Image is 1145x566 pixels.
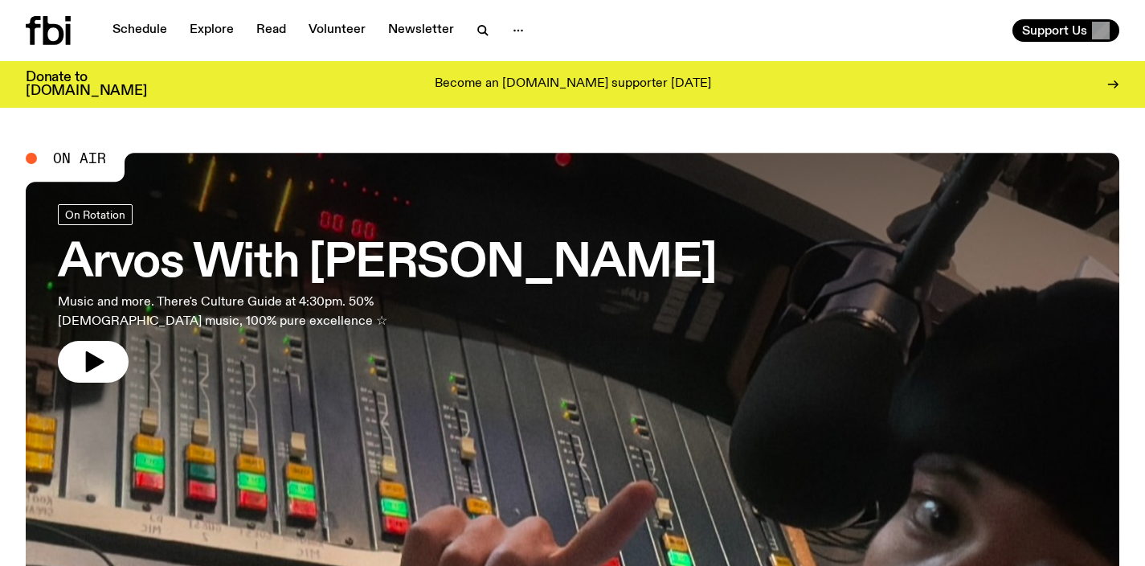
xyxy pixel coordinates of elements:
button: Support Us [1012,19,1119,42]
p: Music and more. There's Culture Guide at 4:30pm. 50% [DEMOGRAPHIC_DATA] music, 100% pure excellen... [58,293,469,331]
a: On Rotation [58,204,133,225]
span: On Air [53,151,106,166]
a: Schedule [103,19,177,42]
a: Explore [180,19,243,42]
span: Support Us [1022,23,1087,38]
h3: Arvos With [PERSON_NAME] [58,241,717,286]
p: Become an [DOMAIN_NAME] supporter [DATE] [435,77,711,92]
a: Arvos With [PERSON_NAME]Music and more. There's Culture Guide at 4:30pm. 50% [DEMOGRAPHIC_DATA] m... [58,204,717,383]
a: Volunteer [299,19,375,42]
a: Read [247,19,296,42]
span: On Rotation [65,208,125,220]
h3: Donate to [DOMAIN_NAME] [26,71,147,98]
a: Newsletter [378,19,464,42]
